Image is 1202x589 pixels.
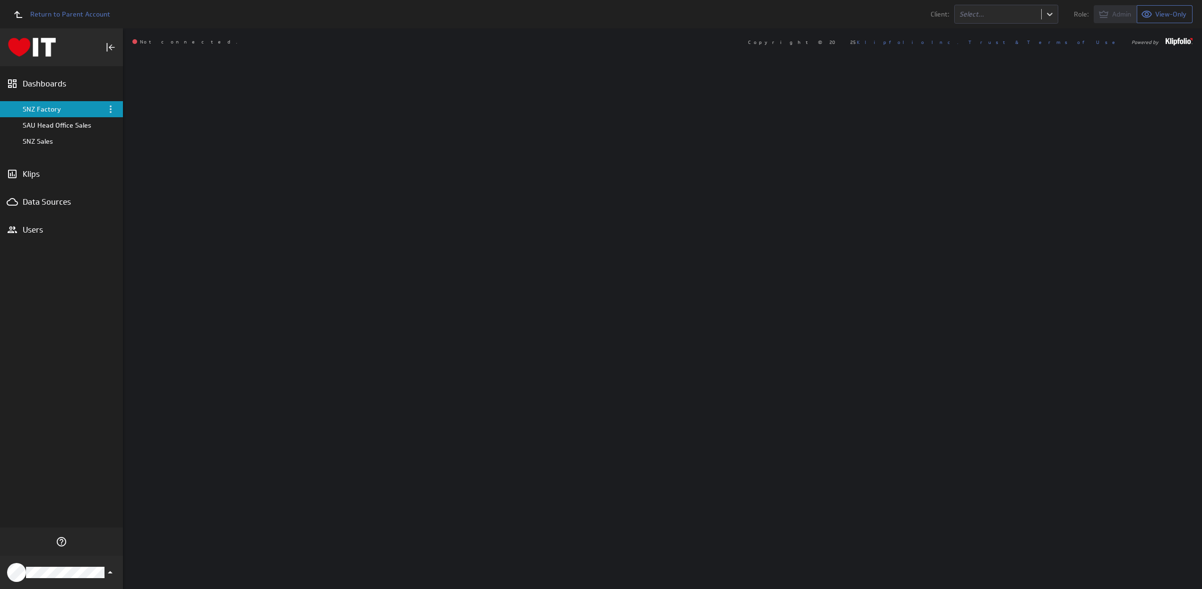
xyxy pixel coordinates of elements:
a: Klipfolio Inc. [857,39,958,45]
span: Admin [1112,10,1131,18]
div: Select... [959,11,1037,17]
a: Return to Parent Account [8,4,110,25]
div: Data Sources [23,197,100,207]
span: Client: [931,11,949,17]
div: Dashboards [23,78,100,89]
span: Copyright © 2025 [748,40,958,44]
div: SNZ Factory [23,105,102,113]
span: Role: [1074,11,1089,17]
span: Not connected. [132,39,237,45]
div: Menu [105,104,116,115]
button: View as Admin [1094,5,1137,23]
div: Users [23,225,100,235]
img: Klipfolio logo [8,38,56,57]
div: Klips [23,169,100,179]
div: Collapse [103,39,119,55]
div: Menu [104,103,117,116]
span: Return to Parent Account [30,11,110,17]
div: SAU Head Office Sales [23,121,102,130]
span: Powered by [1132,40,1158,44]
div: Help [53,534,70,550]
div: SNZ Sales [23,137,102,146]
a: Trust & Terms of Use [968,39,1122,45]
button: View as View-Only [1137,5,1193,23]
div: Go to Dashboards [8,38,56,57]
img: logo-footer.png [1166,38,1193,45]
span: View-Only [1155,10,1186,18]
div: Dashboard menu [105,104,116,115]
